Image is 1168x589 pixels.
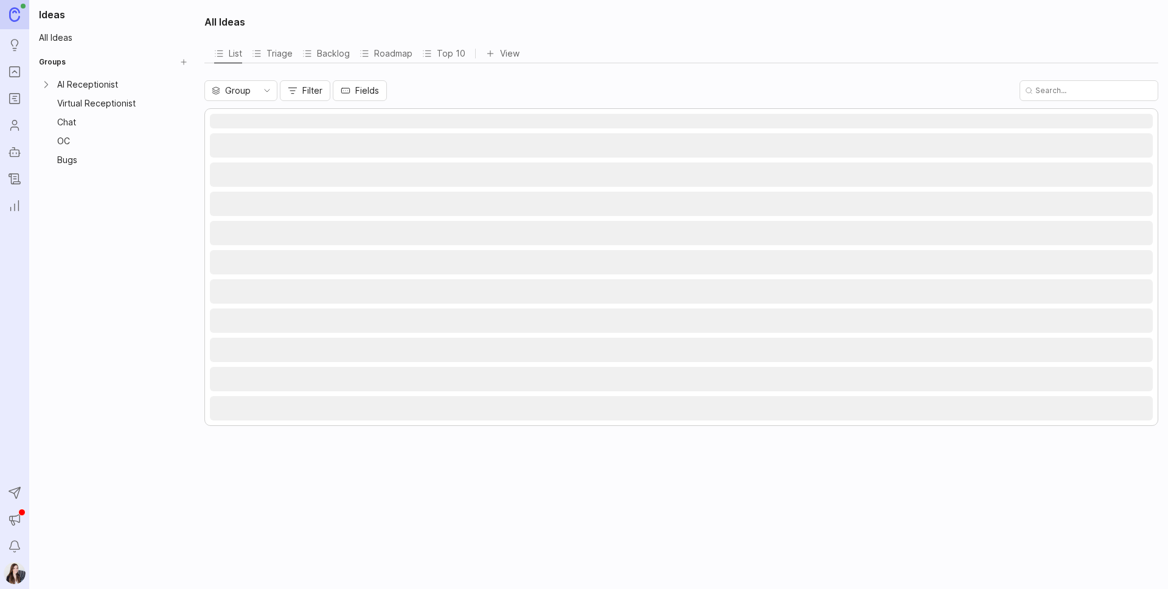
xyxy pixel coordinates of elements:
[257,86,277,96] svg: toggle icon
[214,45,242,62] div: List
[4,88,26,110] a: Roadmaps
[57,97,175,110] div: Virtual Receptionist
[4,141,26,163] a: Autopilot
[4,34,26,56] a: Ideas
[34,113,192,131] a: ChatGroup settings
[302,85,322,97] span: Filter
[34,151,192,169] a: BugsGroup settings
[4,535,26,557] button: Notifications
[4,509,26,531] button: Announcements
[485,45,520,62] button: View
[360,45,412,62] div: Roadmap
[4,482,26,504] button: Send to Autopilot
[40,78,52,91] button: Expand AI Receptionist
[252,44,293,63] button: Triage
[39,56,66,68] h2: Groups
[57,134,175,148] div: OC
[302,44,350,63] button: Backlog
[4,195,26,217] a: Reporting
[34,29,192,46] a: All Ideas
[214,44,242,63] button: List
[4,61,26,83] a: Portal
[34,75,192,93] a: Expand AI ReceptionistAI ReceptionistGroup settings
[57,116,175,129] div: Chat
[252,45,293,62] div: Triage
[34,94,192,113] div: Virtual ReceptionistGroup settings
[4,562,26,584] img: Kelsey Fisher
[302,45,350,62] div: Backlog
[422,44,465,63] button: Top 10
[57,153,175,167] div: Bugs
[360,44,412,63] button: Roadmap
[280,80,330,101] button: Filter
[422,45,465,62] div: Top 10
[57,78,175,91] div: AI Receptionist
[204,80,277,101] div: toggle menu
[204,15,245,29] h2: All Ideas
[34,75,192,94] div: Expand AI ReceptionistAI ReceptionistGroup settings
[225,84,251,97] span: Group
[1035,85,1153,96] input: Search...
[333,80,387,101] button: Fields
[175,54,192,71] button: Create Group
[34,94,192,112] a: Virtual ReceptionistGroup settings
[34,7,192,22] h1: Ideas
[9,7,20,21] img: Canny Home
[355,85,379,97] span: Fields
[34,132,192,150] a: OCGroup settings
[4,114,26,136] a: Users
[4,168,26,190] a: Changelog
